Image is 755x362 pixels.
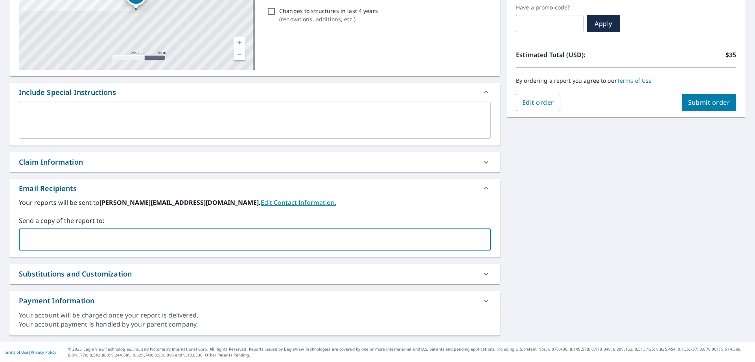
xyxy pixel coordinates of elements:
[726,50,736,59] p: $35
[19,311,491,320] div: Your account will be charged once your report is delivered.
[4,349,28,355] a: Terms of Use
[19,157,83,167] div: Claim Information
[19,216,491,225] label: Send a copy of the report to:
[516,50,626,59] p: Estimated Total (USD):
[279,7,378,15] p: Changes to structures in last 4 years
[19,87,116,98] div: Include Special Instructions
[587,15,620,32] button: Apply
[19,269,132,279] div: Substitutions and Customization
[68,346,751,358] p: © 2025 Eagle View Technologies, Inc. and Pictometry International Corp. All Rights Reserved. Repo...
[234,37,245,48] a: Current Level 17, Zoom In
[4,350,56,355] p: |
[9,264,500,284] div: Substitutions and Customization
[516,94,560,111] button: Edit order
[516,77,736,84] p: By ordering a report you agree to our
[688,98,730,107] span: Submit order
[516,4,584,11] label: Have a promo code?
[9,152,500,172] div: Claim Information
[19,320,491,329] div: Your account payment is handled by your parent company.
[99,198,261,207] b: [PERSON_NAME][EMAIL_ADDRESS][DOMAIN_NAME].
[261,198,336,207] a: EditContactInfo
[19,295,94,306] div: Payment Information
[522,98,554,107] span: Edit order
[19,183,77,194] div: Email Recipients
[234,48,245,60] a: Current Level 17, Zoom Out
[9,83,500,102] div: Include Special Instructions
[31,349,56,355] a: Privacy Policy
[682,94,737,111] button: Submit order
[279,15,378,23] p: ( renovations, additions, etc. )
[19,198,491,207] label: Your reports will be sent to
[593,19,614,28] span: Apply
[617,77,652,84] a: Terms of Use
[9,291,500,311] div: Payment Information
[9,179,500,198] div: Email Recipients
